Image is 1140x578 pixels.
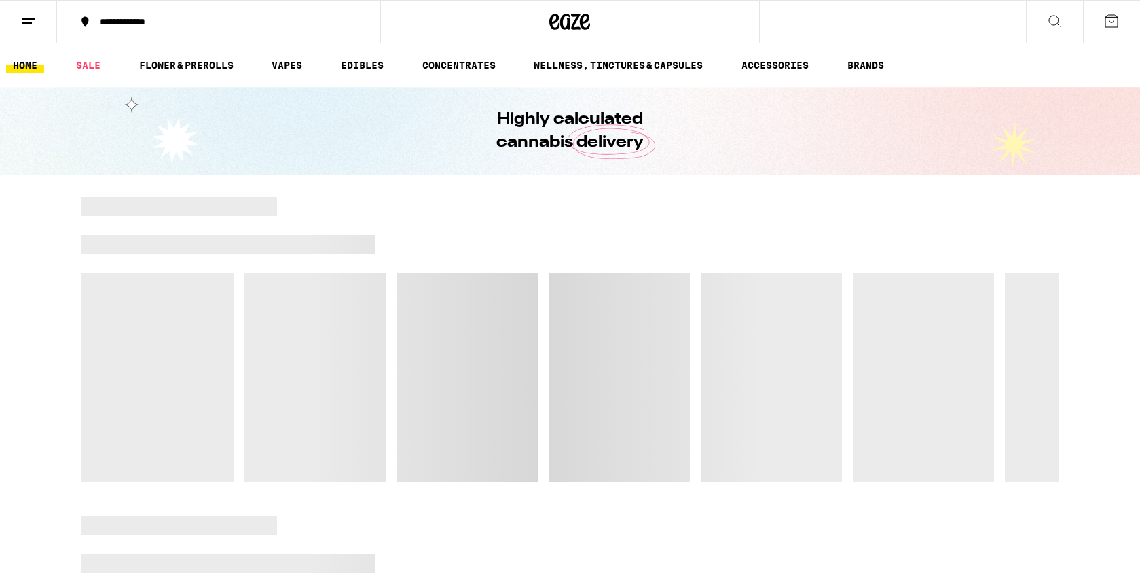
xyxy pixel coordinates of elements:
[458,108,682,154] h1: Highly calculated cannabis delivery
[69,57,107,73] a: SALE
[132,57,240,73] a: FLOWER & PREROLLS
[265,57,309,73] a: VAPES
[527,57,710,73] a: WELLNESS, TINCTURES & CAPSULES
[841,57,891,73] button: BRANDS
[6,57,44,73] a: HOME
[334,57,390,73] a: EDIBLES
[416,57,502,73] a: CONCENTRATES
[735,57,815,73] a: ACCESSORIES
